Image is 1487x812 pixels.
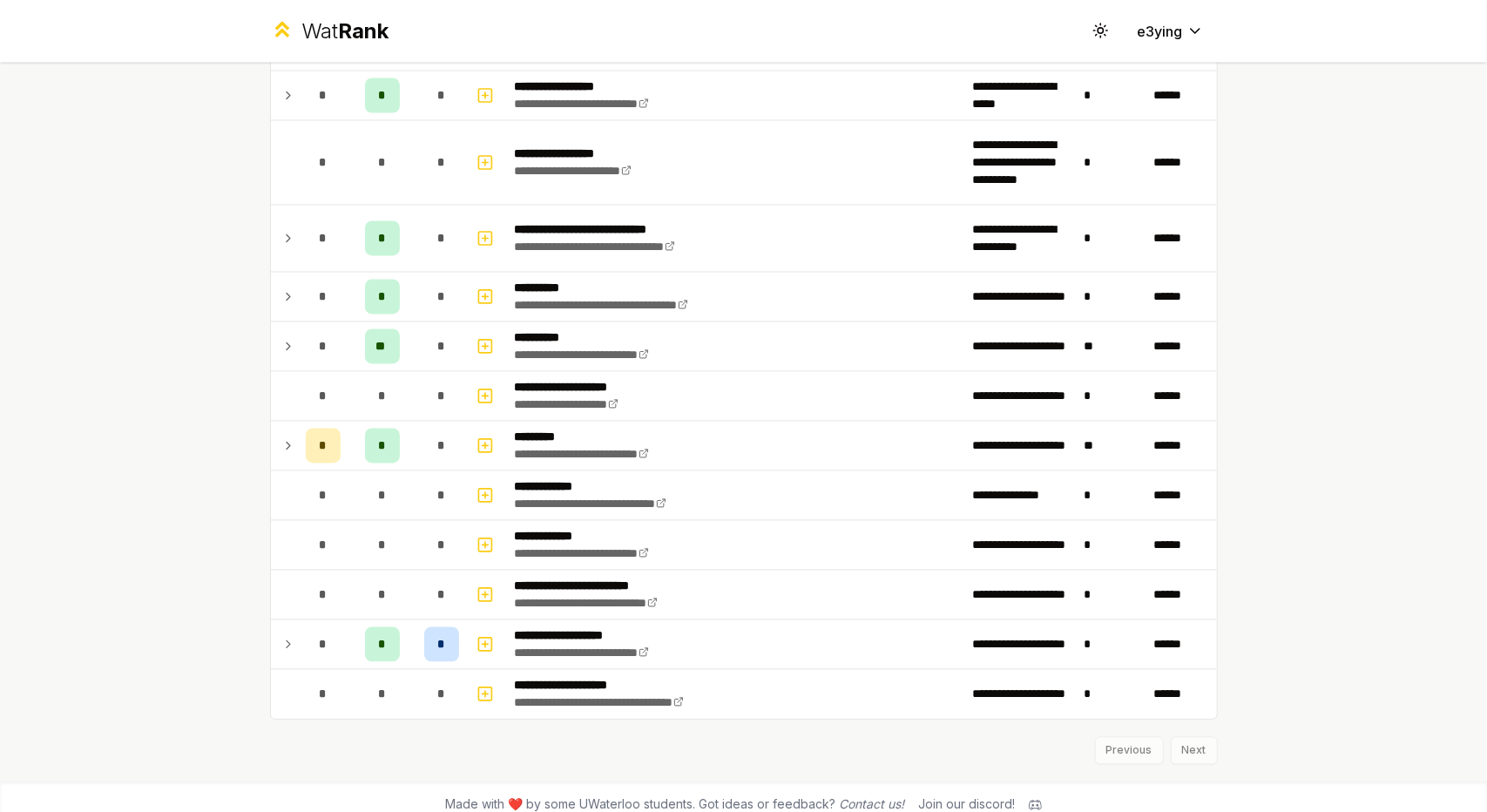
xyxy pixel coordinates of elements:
[301,17,389,45] div: Wat
[1124,16,1218,47] button: e3ying
[338,18,389,44] span: Rank
[1138,21,1183,42] span: e3ying
[270,17,389,45] a: WatRank
[839,797,904,812] a: Contact us!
